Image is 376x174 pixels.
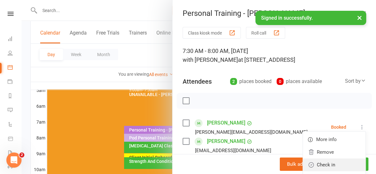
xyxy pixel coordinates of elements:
[303,146,366,158] a: Remove
[6,152,22,168] iframe: Intercom live chat
[207,118,245,128] a: [PERSON_NAME]
[183,47,366,64] div: 7:30 AM - 8:00 AM, [DATE]
[8,47,22,61] a: People
[277,78,284,85] div: 0
[8,89,22,104] a: Reports
[246,27,285,39] button: Roll call
[230,77,272,86] div: places booked
[183,27,241,39] button: Class kiosk mode
[303,133,366,146] a: More info
[8,61,22,75] a: Calendar
[195,146,271,155] div: [EMAIL_ADDRESS][DOMAIN_NAME]
[354,11,365,24] button: ×
[195,128,308,136] div: [PERSON_NAME][EMAIL_ADDRESS][DOMAIN_NAME]
[280,158,335,171] button: Bulk add attendees
[331,125,346,129] div: Booked
[316,136,337,143] span: More info
[230,78,237,85] div: 2
[8,32,22,47] a: Dashboard
[207,136,245,146] a: [PERSON_NAME]
[183,77,212,86] div: Attendees
[277,77,322,86] div: places available
[238,56,295,63] span: at [STREET_ADDRESS]
[345,77,366,85] div: Sort by
[8,75,22,89] a: Payments
[19,152,24,158] span: 2
[303,158,366,171] a: Check in
[172,9,376,18] div: Personal Training - [PERSON_NAME], [PERSON_NAME]
[183,56,238,63] span: with [PERSON_NAME]
[8,132,22,146] a: Product Sales
[261,15,313,21] span: Signed in successfully.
